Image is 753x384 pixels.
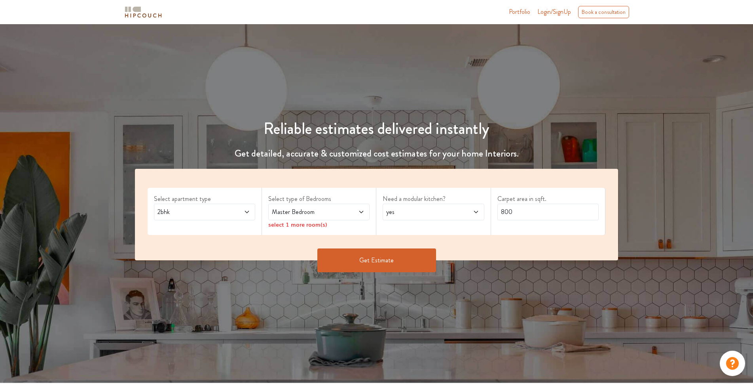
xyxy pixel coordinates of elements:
span: yes [385,207,455,217]
input: Enter area sqft [497,204,599,220]
a: Portfolio [509,7,530,17]
div: Book a consultation [578,6,629,18]
label: Select type of Bedrooms [268,194,370,204]
h1: Reliable estimates delivered instantly [130,119,623,138]
label: Select apartment type [154,194,255,204]
label: Carpet area in sqft. [497,194,599,204]
img: logo-horizontal.svg [123,5,163,19]
span: 2bhk [156,207,227,217]
span: logo-horizontal.svg [123,3,163,21]
span: Master Bedroom [270,207,341,217]
label: Need a modular kitchen? [383,194,484,204]
button: Get Estimate [317,248,436,272]
span: Login/SignUp [537,7,571,16]
div: select 1 more room(s) [268,220,370,229]
h4: Get detailed, accurate & customized cost estimates for your home Interiors. [130,148,623,159]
